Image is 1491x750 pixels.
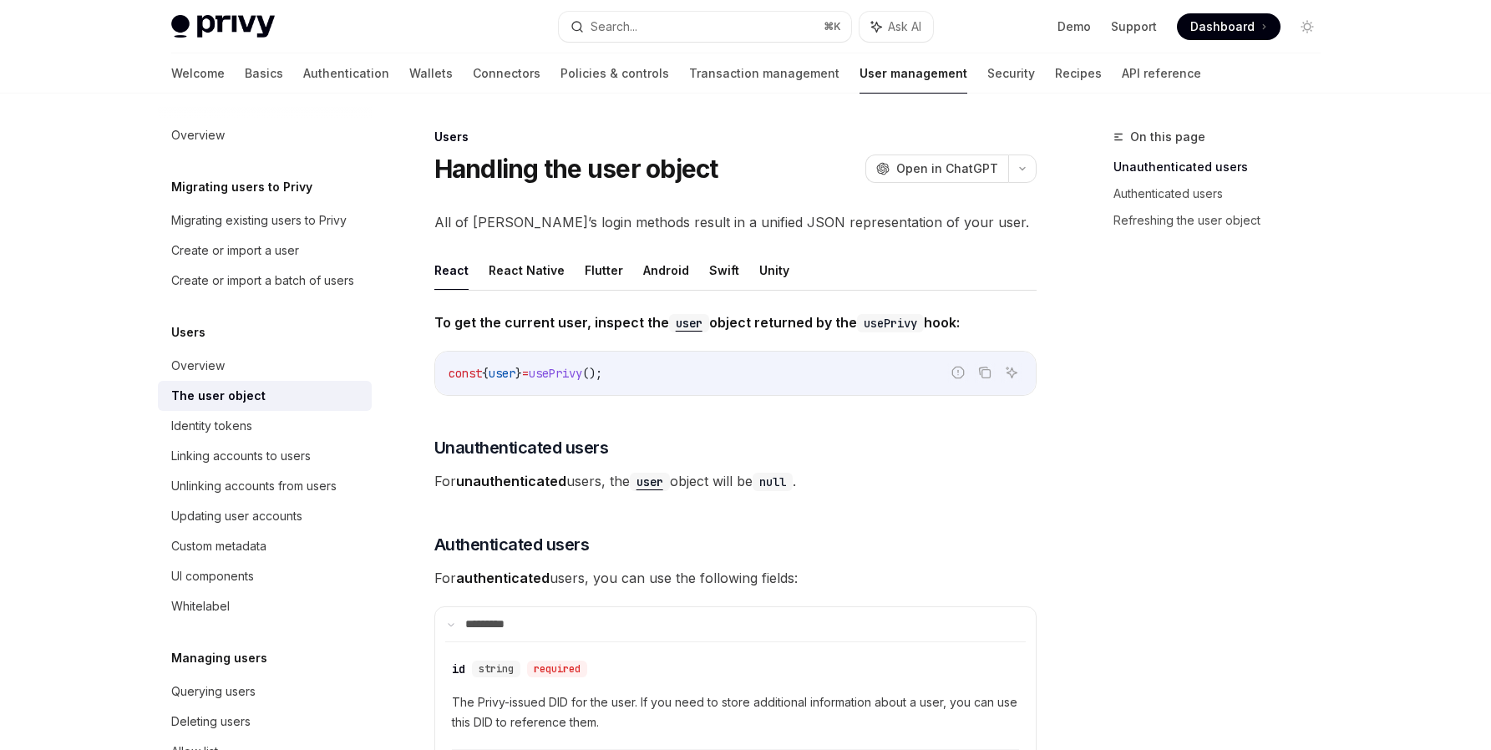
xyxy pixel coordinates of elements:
[434,251,469,290] button: React
[888,18,921,35] span: Ask AI
[171,177,312,197] h5: Migrating users to Privy
[947,362,969,383] button: Report incorrect code
[452,661,465,677] div: id
[171,356,225,376] div: Overview
[171,386,266,406] div: The user object
[171,241,299,261] div: Create or import a user
[456,570,550,586] strong: authenticated
[434,129,1037,145] div: Users
[669,314,709,331] a: user
[409,53,453,94] a: Wallets
[171,210,347,231] div: Migrating existing users to Privy
[1111,18,1157,35] a: Support
[515,366,522,381] span: }
[303,53,389,94] a: Authentication
[434,533,590,556] span: Authenticated users
[158,531,372,561] a: Custom metadata
[529,366,582,381] span: usePrivy
[171,53,225,94] a: Welcome
[171,682,256,702] div: Querying users
[171,648,267,668] h5: Managing users
[434,566,1037,590] span: For users, you can use the following fields:
[482,366,489,381] span: {
[479,662,514,676] span: string
[489,251,565,290] button: React Native
[987,53,1035,94] a: Security
[865,155,1008,183] button: Open in ChatGPT
[158,381,372,411] a: The user object
[158,501,372,531] a: Updating user accounts
[1001,362,1022,383] button: Ask AI
[158,120,372,150] a: Overview
[1057,18,1091,35] a: Demo
[753,473,793,491] code: null
[522,366,529,381] span: =
[171,322,205,342] h5: Users
[1113,207,1334,234] a: Refreshing the user object
[434,210,1037,234] span: All of [PERSON_NAME]’s login methods result in a unified JSON representation of your user.
[434,469,1037,493] span: For users, the object will be .
[669,314,709,332] code: user
[158,236,372,266] a: Create or import a user
[591,17,637,37] div: Search...
[171,476,337,496] div: Unlinking accounts from users
[1294,13,1321,40] button: Toggle dark mode
[824,20,841,33] span: ⌘ K
[860,12,933,42] button: Ask AI
[158,411,372,441] a: Identity tokens
[171,596,230,616] div: Whitelabel
[171,566,254,586] div: UI components
[434,314,960,331] strong: To get the current user, inspect the object returned by the hook:
[158,441,372,471] a: Linking accounts to users
[759,251,789,290] button: Unity
[158,266,372,296] a: Create or import a batch of users
[643,251,689,290] button: Android
[896,160,998,177] span: Open in ChatGPT
[585,251,623,290] button: Flutter
[1055,53,1102,94] a: Recipes
[857,314,924,332] code: usePrivy
[449,366,482,381] span: const
[171,416,252,436] div: Identity tokens
[582,366,602,381] span: ();
[1122,53,1201,94] a: API reference
[171,271,354,291] div: Create or import a batch of users
[456,473,566,489] strong: unauthenticated
[689,53,839,94] a: Transaction management
[158,591,372,621] a: Whitelabel
[158,561,372,591] a: UI components
[171,506,302,526] div: Updating user accounts
[489,366,515,381] span: user
[452,692,1019,732] span: The Privy-issued DID for the user. If you need to store additional information about a user, you ...
[171,712,251,732] div: Deleting users
[1130,127,1205,147] span: On this page
[630,473,670,489] a: user
[171,125,225,145] div: Overview
[171,446,311,466] div: Linking accounts to users
[158,471,372,501] a: Unlinking accounts from users
[560,53,669,94] a: Policies & controls
[630,473,670,491] code: user
[1113,154,1334,180] a: Unauthenticated users
[974,362,996,383] button: Copy the contents from the code block
[1177,13,1281,40] a: Dashboard
[158,351,372,381] a: Overview
[158,677,372,707] a: Querying users
[473,53,540,94] a: Connectors
[434,436,609,459] span: Unauthenticated users
[527,661,587,677] div: required
[559,12,851,42] button: Search...⌘K
[709,251,739,290] button: Swift
[1190,18,1255,35] span: Dashboard
[434,154,718,184] h1: Handling the user object
[1113,180,1334,207] a: Authenticated users
[158,707,372,737] a: Deleting users
[171,15,275,38] img: light logo
[245,53,283,94] a: Basics
[860,53,967,94] a: User management
[171,536,266,556] div: Custom metadata
[158,205,372,236] a: Migrating existing users to Privy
